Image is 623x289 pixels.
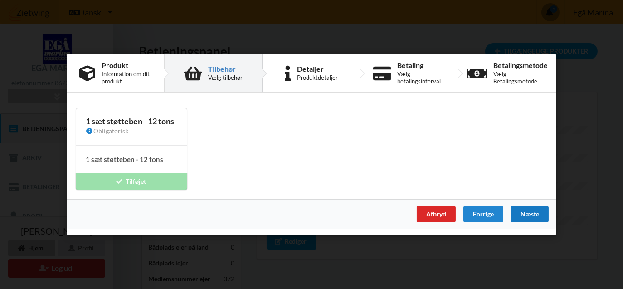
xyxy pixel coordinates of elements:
[86,127,177,136] div: Obligatorisk
[86,116,177,127] div: 1 sæt støtteben - 12 tons
[463,206,503,222] div: Forrige
[102,62,151,69] div: Produkt
[493,70,548,85] div: Vælg Betalingsmetode
[493,62,548,69] div: Betalingsmetode
[86,155,177,164] h4: 1 sæt støtteben - 12 tons
[511,206,549,222] div: Næste
[417,206,456,222] div: Afbryd
[297,65,338,73] div: Detaljer
[208,65,243,73] div: Tilbehør
[102,70,151,85] div: Information om dit produkt
[208,74,243,81] div: Vælg tilbehør
[397,62,445,69] div: Betaling
[397,70,445,85] div: Vælg betalingsinterval
[297,74,338,81] div: Produktdetaljer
